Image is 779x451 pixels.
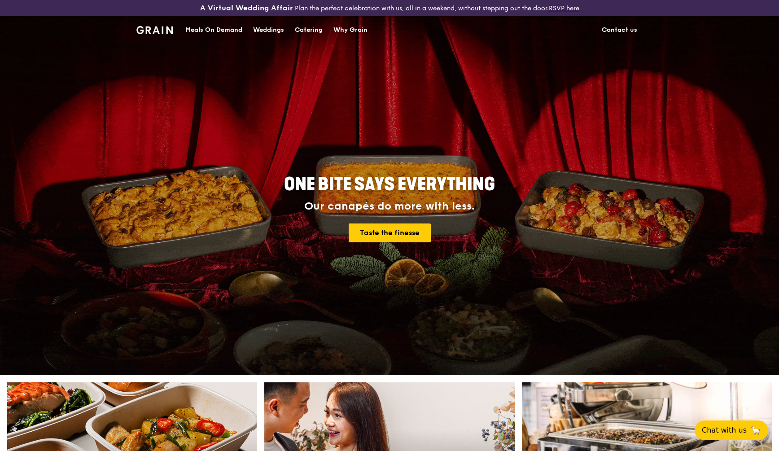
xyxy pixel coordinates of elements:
[136,26,173,34] img: Grain
[295,17,323,44] div: Catering
[596,17,643,44] a: Contact us
[289,17,328,44] a: Catering
[131,4,648,13] div: Plan the perfect celebration with us, all in a weekend, without stepping out the door.
[349,223,431,242] a: Taste the finesse
[248,17,289,44] a: Weddings
[549,4,579,12] a: RSVP here
[200,4,293,13] h3: A Virtual Wedding Affair
[750,425,761,436] span: 🦙
[253,17,284,44] div: Weddings
[695,420,768,440] button: Chat with us🦙
[136,16,173,43] a: GrainGrain
[328,17,373,44] a: Why Grain
[185,17,242,44] div: Meals On Demand
[284,174,495,195] span: ONE BITE SAYS EVERYTHING
[228,200,551,213] div: Our canapés do more with less.
[333,17,368,44] div: Why Grain
[702,425,747,436] span: Chat with us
